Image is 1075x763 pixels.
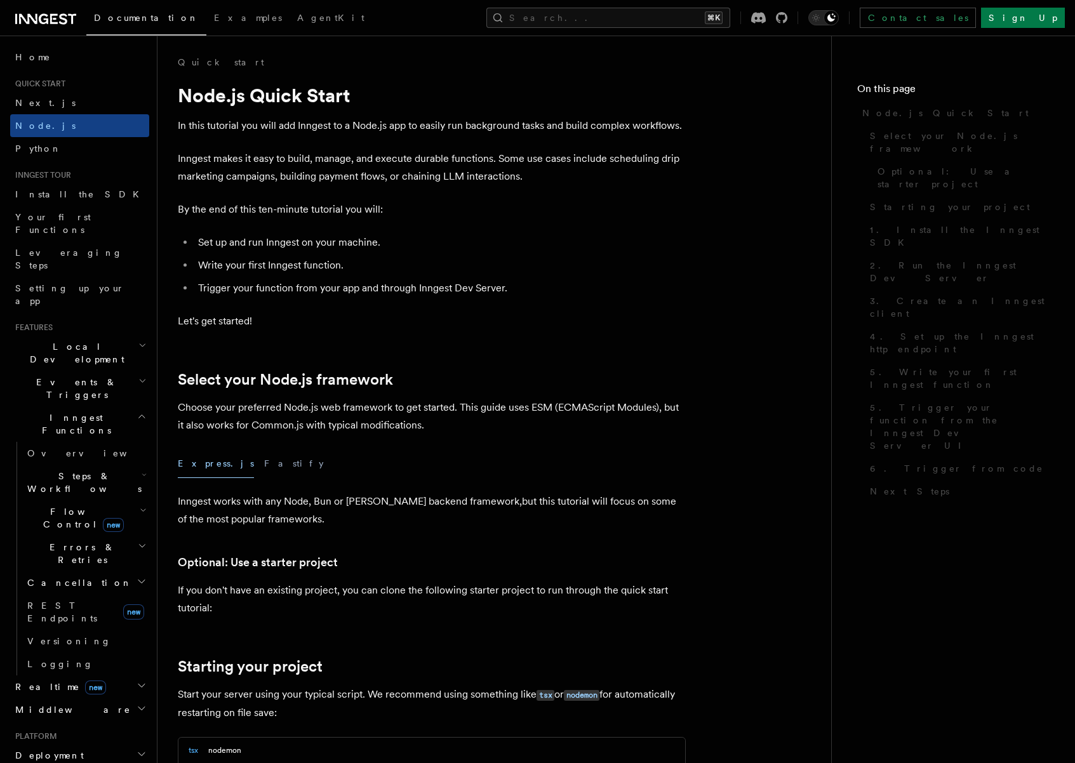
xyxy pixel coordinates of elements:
[206,4,290,34] a: Examples
[15,51,51,63] span: Home
[22,571,149,594] button: Cancellation
[22,505,140,531] span: Flow Control
[178,554,338,571] a: Optional: Use a starter project
[870,462,1043,475] span: 6. Trigger from code
[10,206,149,241] a: Your first Functions
[10,241,149,277] a: Leveraging Steps
[15,121,76,131] span: Node.js
[178,658,323,675] a: Starting your project
[870,295,1050,320] span: 3. Create an Inngest client
[857,81,1050,102] h4: On this page
[194,256,686,274] li: Write your first Inngest function.
[865,457,1050,480] a: 6. Trigger from code
[27,448,158,458] span: Overview
[870,129,1050,155] span: Select your Node.js framework
[178,84,686,107] h1: Node.js Quick Start
[86,4,206,36] a: Documentation
[10,731,57,741] span: Platform
[178,201,686,218] p: By the end of this ten-minute tutorial you will:
[15,212,91,235] span: Your first Functions
[22,442,149,465] a: Overview
[22,576,132,589] span: Cancellation
[705,11,723,24] kbd: ⌘K
[10,680,106,693] span: Realtime
[870,259,1050,284] span: 2. Run the Inngest Dev Server
[178,399,686,434] p: Choose your preferred Node.js web framework to get started. This guide uses ESM (ECMAScript Modul...
[10,698,149,721] button: Middleware
[178,493,686,528] p: Inngest works with any Node, Bun or [PERSON_NAME] backend framework,but this tutorial will focus ...
[865,480,1050,503] a: Next Steps
[22,630,149,653] a: Versioning
[870,330,1050,355] span: 4. Set up the Inngest http endpoint
[10,703,131,716] span: Middleware
[870,201,1030,213] span: Starting your project
[15,189,147,199] span: Install the SDK
[22,470,142,495] span: Steps & Workflows
[103,518,124,532] span: new
[865,196,1050,218] a: Starting your project
[22,653,149,675] a: Logging
[870,223,1050,249] span: 1. Install the Inngest SDK
[178,56,264,69] a: Quick start
[214,13,282,23] span: Examples
[178,581,686,617] p: If you don't have an existing project, you can clone the following starter project to run through...
[22,594,149,630] a: REST Endpointsnew
[10,183,149,206] a: Install the SDK
[290,4,372,34] a: AgentKit
[178,150,686,185] p: Inngest makes it easy to build, manage, and execute durable functions. Some use cases include sch...
[870,401,1050,452] span: 5. Trigger your function from the Inngest Dev Server UI
[981,8,1065,28] a: Sign Up
[85,680,106,694] span: new
[22,465,149,500] button: Steps & Workflows
[10,322,53,333] span: Features
[865,396,1050,457] a: 5. Trigger your function from the Inngest Dev Server UI
[10,114,149,137] a: Node.js
[10,675,149,698] button: Realtimenew
[178,371,393,388] a: Select your Node.js framework
[22,500,149,536] button: Flow Controlnew
[10,170,71,180] span: Inngest tour
[10,442,149,675] div: Inngest Functions
[264,449,324,478] button: Fastify
[15,248,123,270] span: Leveraging Steps
[564,690,599,701] code: nodemon
[178,117,686,135] p: In this tutorial you will add Inngest to a Node.js app to easily run background tasks and build c...
[15,283,124,306] span: Setting up your app
[27,600,97,623] span: REST Endpoints
[22,541,138,566] span: Errors & Retries
[865,289,1050,325] a: 3. Create an Inngest client
[10,137,149,160] a: Python
[878,165,1050,190] span: Optional: Use a starter project
[865,325,1050,361] a: 4. Set up the Inngest http endpoint
[15,143,62,154] span: Python
[10,46,149,69] a: Home
[10,376,138,401] span: Events & Triggers
[27,659,93,669] span: Logging
[27,636,111,646] span: Versioning
[15,98,76,108] span: Next.js
[870,366,1050,391] span: 5. Write your first Inngest function
[194,234,686,251] li: Set up and run Inngest on your machine.
[194,279,686,297] li: Trigger your function from your app and through Inngest Dev Server.
[22,536,149,571] button: Errors & Retries
[10,335,149,371] button: Local Development
[10,340,138,366] span: Local Development
[10,79,65,89] span: Quick start
[872,160,1050,196] a: Optional: Use a starter project
[564,688,599,700] a: nodemon
[808,10,839,25] button: Toggle dark mode
[865,124,1050,160] a: Select your Node.js framework
[10,411,137,437] span: Inngest Functions
[178,312,686,330] p: Let's get started!
[10,91,149,114] a: Next.js
[94,13,199,23] span: Documentation
[870,485,949,498] span: Next Steps
[10,371,149,406] button: Events & Triggers
[123,604,144,620] span: new
[10,406,149,442] button: Inngest Functions
[865,254,1050,289] a: 2. Run the Inngest Dev Server
[865,361,1050,396] a: 5. Write your first Inngest function
[537,690,554,701] code: tsx
[486,8,730,28] button: Search...⌘K
[862,107,1029,119] span: Node.js Quick Start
